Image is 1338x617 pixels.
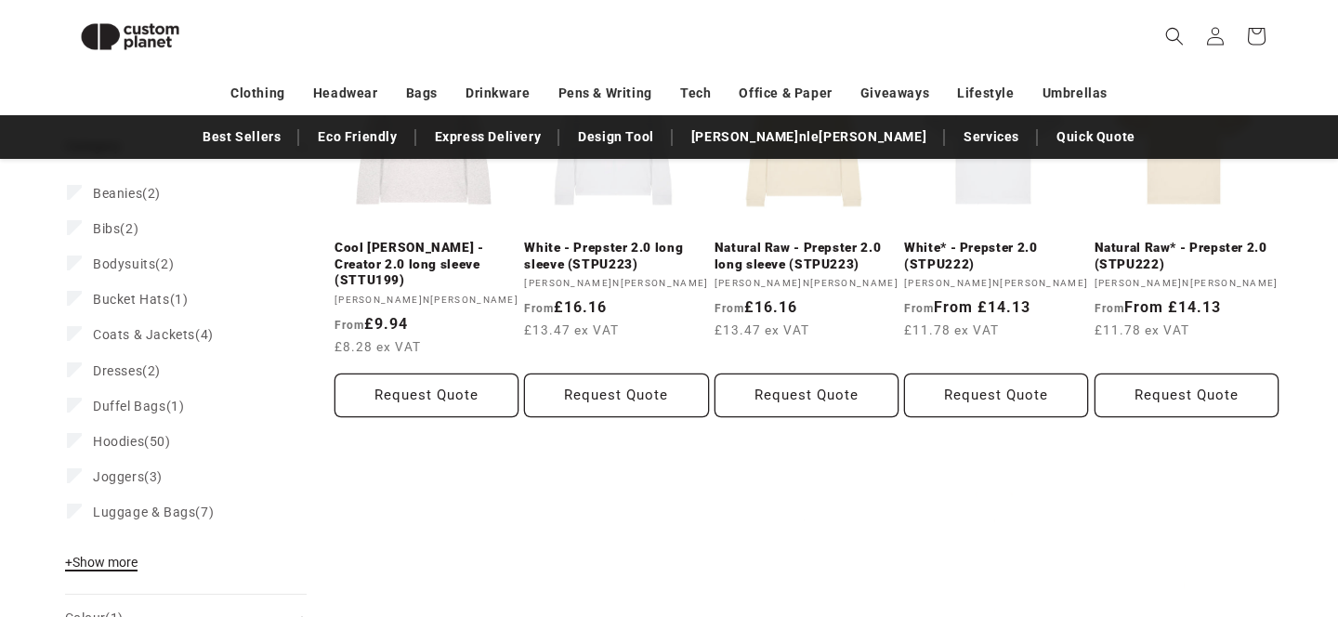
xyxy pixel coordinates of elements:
span: Bibs [93,221,120,236]
a: Clothing [230,77,285,110]
a: Eco Friendly [308,121,406,153]
span: Coats & Jackets [93,327,195,342]
a: Office & Paper [739,77,832,110]
button: Request Quote [524,374,708,417]
a: Tech [680,77,711,110]
span: Joggers [93,469,144,484]
span: Dresses [93,363,142,378]
button: Request Quote [1095,374,1279,417]
button: Request Quote [904,374,1088,417]
button: Show more [65,554,143,580]
a: Design Tool [569,121,663,153]
a: Lifestyle [957,77,1014,110]
img: Custom Planet [65,7,195,66]
button: Request Quote [715,374,899,417]
a: Bags [406,77,438,110]
a: White - Prepster 2.0 long sleeve (STPU223) [524,240,708,272]
a: Express Delivery [426,121,551,153]
span: Bucket Hats [93,292,170,307]
span: (4) [93,326,214,343]
span: (7) [93,504,214,520]
span: (50) [93,433,171,450]
span: (2) [93,362,161,379]
span: Show more [65,555,138,570]
a: Natural Raw* - Prepster 2.0 (STPU222) [1095,240,1279,272]
span: (1) [93,398,184,414]
button: Request Quote [334,374,518,417]
iframe: Chat Widget [1019,416,1338,617]
summary: Search [1154,16,1195,57]
span: Hoodies [93,434,144,449]
a: Best Sellers [193,121,290,153]
a: Giveaways [860,77,929,110]
span: + [65,555,72,570]
a: [PERSON_NAME]nle[PERSON_NAME] [682,121,936,153]
a: Pens & Writing [558,77,652,110]
span: (1) [93,291,188,308]
span: (2) [93,256,174,272]
span: (2) [93,220,138,237]
span: (2) [93,185,161,202]
a: Services [954,121,1029,153]
span: Beanies [93,186,142,201]
a: Headwear [313,77,378,110]
span: Bodysuits [93,256,155,271]
span: (3) [93,468,163,485]
a: Umbrellas [1043,77,1108,110]
span: Luggage & Bags [93,505,195,519]
span: Duffel Bags [93,399,166,414]
a: White* - Prepster 2.0 (STPU222) [904,240,1088,272]
a: Quick Quote [1047,121,1145,153]
a: Drinkware [466,77,530,110]
a: Cool [PERSON_NAME] - Creator 2.0 long sleeve (STTU199) [334,240,518,289]
a: Natural Raw - Prepster 2.0 long sleeve (STPU223) [715,240,899,272]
